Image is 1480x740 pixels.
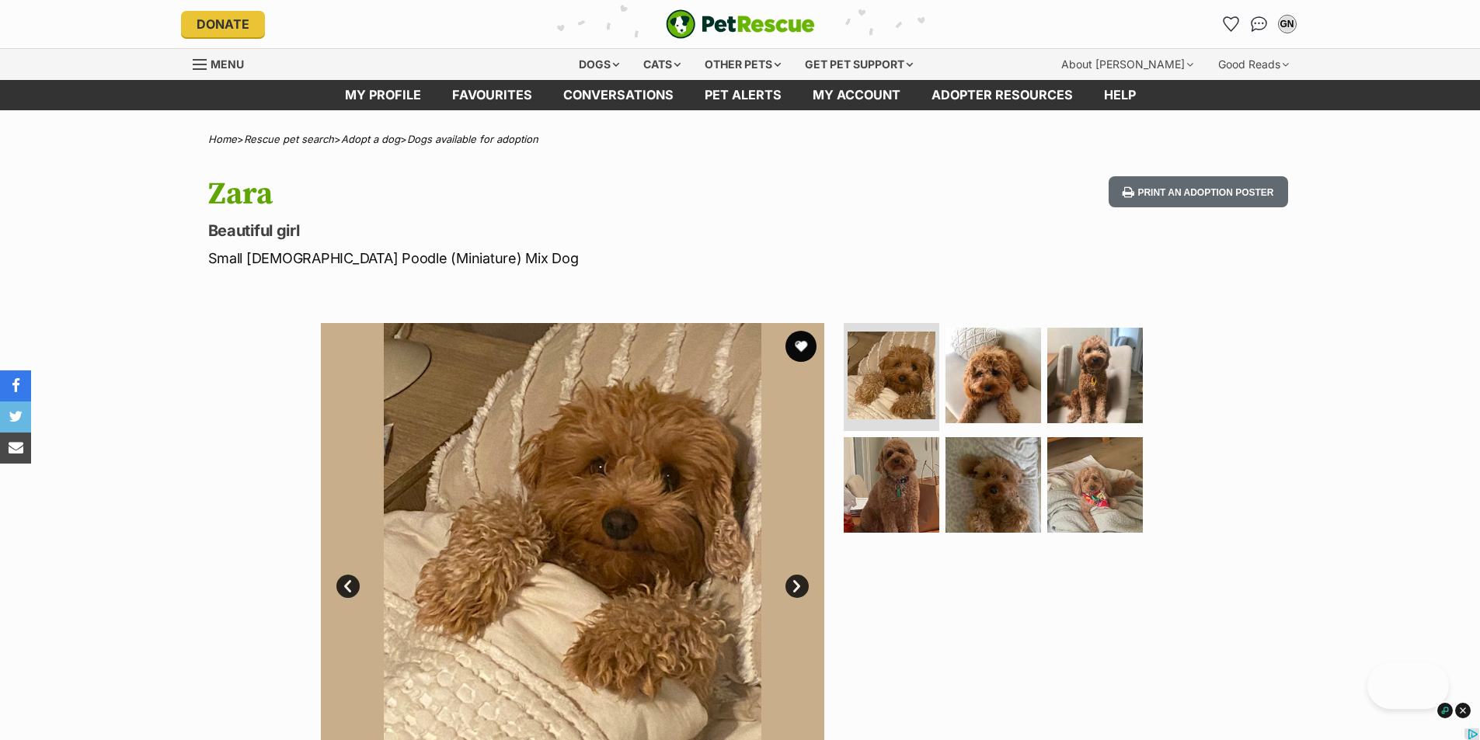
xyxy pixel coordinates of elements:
a: Favourites [437,80,548,110]
img: close_dark.svg [1454,701,1472,720]
p: Beautiful girl [208,220,865,241]
div: Get pet support [794,49,924,80]
a: Help [1088,80,1151,110]
h1: Zara [208,176,865,212]
img: Photo of Zara [844,437,939,533]
a: Favourites [1219,12,1244,36]
div: Cats [632,49,691,80]
a: My profile [329,80,437,110]
img: Photo of Zara [848,332,935,419]
div: > > > [169,134,1311,145]
div: GN [1280,16,1295,32]
img: chat-41dd97257d64d25036548639549fe6c8038ab92f7586957e7f3b1b290dea8141.svg [1251,16,1267,32]
button: favourite [785,331,817,362]
div: Dogs [568,49,630,80]
img: Photo of Zara [1047,328,1143,423]
button: My account [1275,12,1300,36]
a: conversations [548,80,689,110]
img: Photo of Zara [1047,437,1143,533]
a: Next [785,575,809,598]
a: Conversations [1247,12,1272,36]
a: Donate [181,11,265,37]
div: Good Reads [1207,49,1300,80]
ul: Account quick links [1219,12,1300,36]
div: Other pets [694,49,792,80]
a: Pet alerts [689,80,797,110]
a: PetRescue [666,9,815,39]
a: Prev [336,575,360,598]
a: Home [208,133,237,145]
button: Print an adoption poster [1109,176,1287,208]
span: Menu [211,57,244,71]
a: Adopt a dog [341,133,400,145]
img: logo-e224e6f780fb5917bec1dbf3a21bbac754714ae5b6737aabdf751b685950b380.svg [666,9,815,39]
a: Adopter resources [916,80,1088,110]
a: My account [797,80,916,110]
div: About [PERSON_NAME] [1050,49,1204,80]
a: Rescue pet search [244,133,334,145]
p: Small [DEMOGRAPHIC_DATA] Poodle (Miniature) Mix Dog [208,248,865,269]
img: Photo of Zara [945,437,1041,533]
img: Photo of Zara [945,328,1041,423]
a: Dogs available for adoption [407,133,538,145]
a: Menu [193,49,255,77]
img: info_dark.svg [1436,701,1454,720]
